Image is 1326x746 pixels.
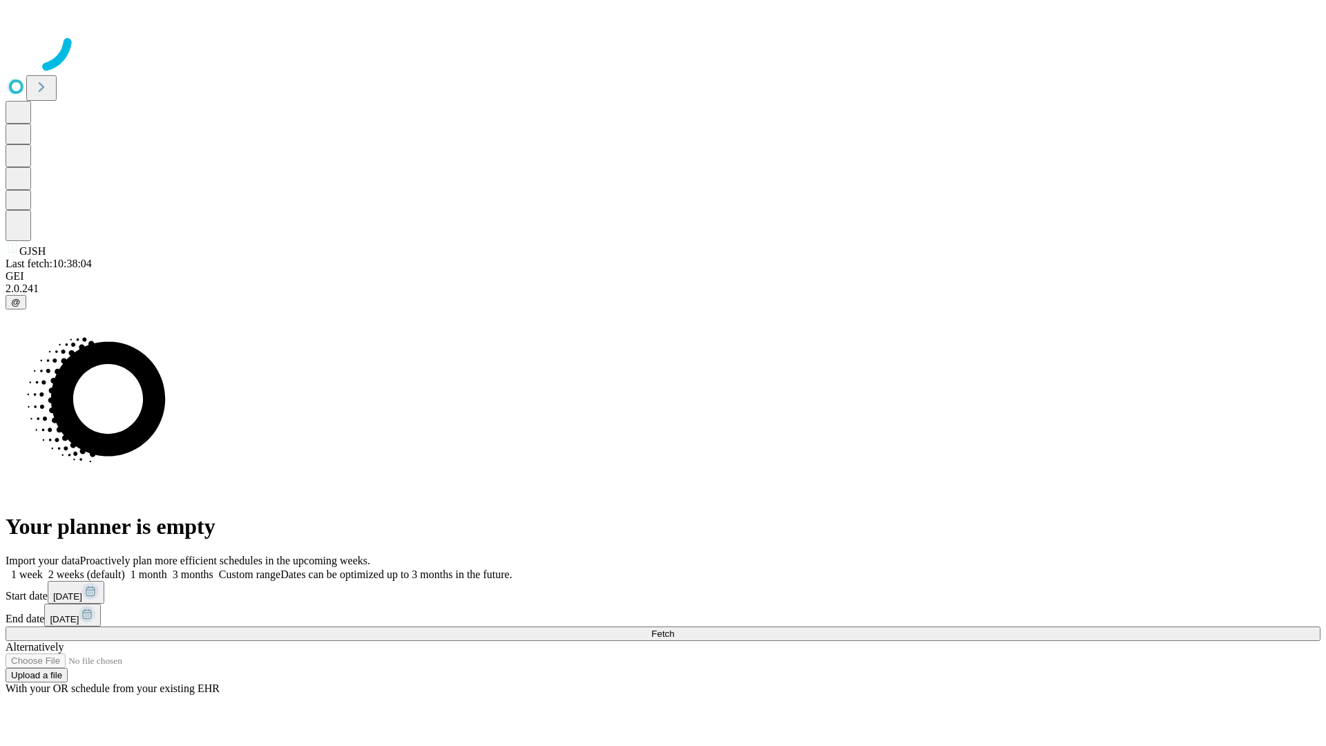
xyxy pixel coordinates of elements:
[173,568,213,580] span: 3 months
[6,682,220,694] span: With your OR schedule from your existing EHR
[6,270,1320,283] div: GEI
[19,245,46,257] span: GJSH
[6,283,1320,295] div: 2.0.241
[48,568,125,580] span: 2 weeks (default)
[11,297,21,307] span: @
[280,568,512,580] span: Dates can be optimized up to 3 months in the future.
[6,641,64,653] span: Alternatively
[6,514,1320,539] h1: Your planner is empty
[219,568,280,580] span: Custom range
[6,555,80,566] span: Import your data
[6,627,1320,641] button: Fetch
[50,614,79,624] span: [DATE]
[44,604,101,627] button: [DATE]
[131,568,167,580] span: 1 month
[6,258,92,269] span: Last fetch: 10:38:04
[53,591,82,602] span: [DATE]
[6,604,1320,627] div: End date
[80,555,370,566] span: Proactively plan more efficient schedules in the upcoming weeks.
[6,581,1320,604] div: Start date
[651,629,674,639] span: Fetch
[6,295,26,309] button: @
[48,581,104,604] button: [DATE]
[11,568,43,580] span: 1 week
[6,668,68,682] button: Upload a file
